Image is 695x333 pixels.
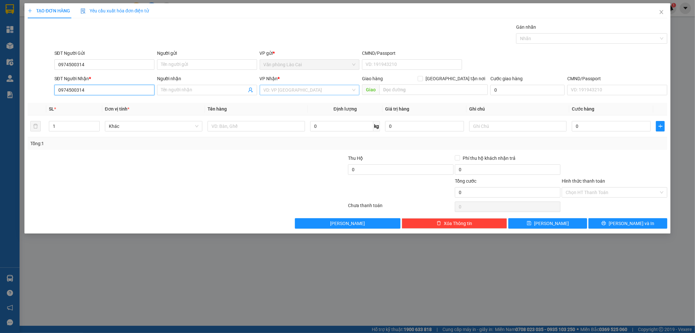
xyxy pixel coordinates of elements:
[28,8,70,13] span: TẠO ĐƠN HÀNG
[373,121,380,131] span: kg
[455,178,476,184] span: Tổng cước
[402,218,507,229] button: deleteXóa Thông tin
[534,220,569,227] span: [PERSON_NAME]
[656,124,664,129] span: plus
[490,85,565,95] input: Cước giao hàng
[54,50,154,57] div: SĐT Người Gửi
[659,9,664,15] span: close
[516,24,536,30] label: Gán nhãn
[260,76,278,81] span: VP Nhận
[157,75,257,82] div: Người nhận
[362,84,379,95] span: Giao
[54,75,154,82] div: SĐT Người Nhận
[652,3,671,22] button: Close
[423,75,488,82] span: [GEOGRAPHIC_DATA] tận nơi
[656,121,665,131] button: plus
[437,221,441,226] span: delete
[467,103,569,115] th: Ghi chú
[444,220,472,227] span: Xóa Thông tin
[348,202,455,213] div: Chưa thanh toán
[460,155,518,162] span: Phí thu hộ khách nhận trả
[28,8,32,13] span: plus
[264,60,356,69] span: Văn phòng Lào Cai
[295,218,400,229] button: [PERSON_NAME]
[609,220,654,227] span: [PERSON_NAME] và In
[527,221,531,226] span: save
[490,76,523,81] label: Cước giao hàng
[362,50,462,57] div: CMND/Passport
[105,106,129,112] span: Đơn vị tính
[601,221,606,226] span: printer
[330,220,365,227] span: [PERSON_NAME]
[334,106,357,112] span: Định lượng
[30,121,41,131] button: delete
[80,8,86,14] img: icon
[208,121,305,131] input: VD: Bàn, Ghế
[109,121,198,131] span: Khác
[469,121,567,131] input: Ghi Chú
[30,140,268,147] div: Tổng: 1
[379,84,488,95] input: Dọc đường
[157,50,257,57] div: Người gửi
[208,106,227,112] span: Tên hàng
[508,218,587,229] button: save[PERSON_NAME]
[248,87,253,93] span: user-add
[588,218,667,229] button: printer[PERSON_NAME] và In
[385,106,409,112] span: Giá trị hàng
[80,8,149,13] span: Yêu cầu xuất hóa đơn điện tử
[348,156,363,161] span: Thu Hộ
[260,50,360,57] div: VP gửi
[567,75,667,82] div: CMND/Passport
[362,76,383,81] span: Giao hàng
[562,178,605,184] label: Hình thức thanh toán
[49,106,54,112] span: SL
[572,106,594,112] span: Cước hàng
[385,121,464,131] input: 0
